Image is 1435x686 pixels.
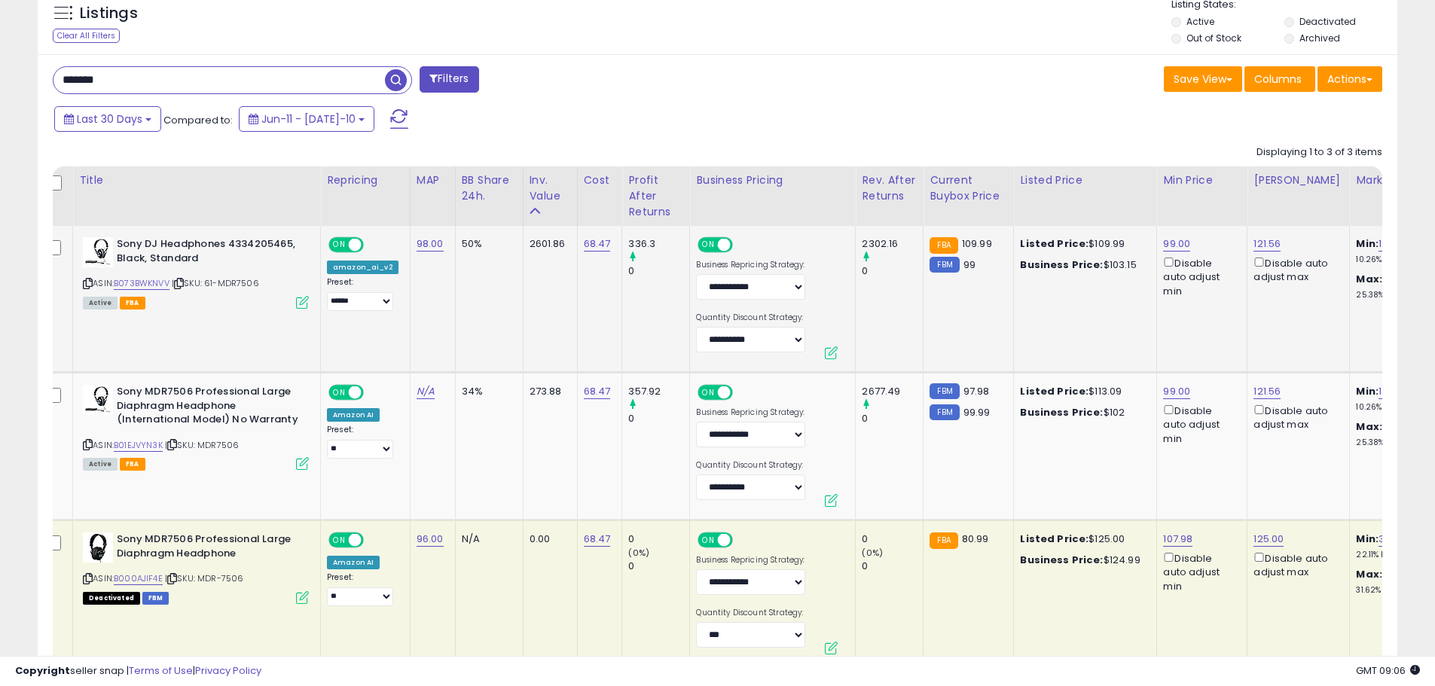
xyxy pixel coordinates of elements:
[83,532,309,602] div: ASIN:
[327,172,404,188] div: Repricing
[1253,384,1281,399] a: 121.56
[696,460,805,471] label: Quantity Discount Strategy:
[1299,32,1340,44] label: Archived
[330,386,349,399] span: ON
[696,313,805,323] label: Quantity Discount Strategy:
[1253,236,1281,252] a: 121.56
[584,172,616,188] div: Cost
[1020,384,1088,398] b: Listed Price:
[83,592,140,605] span: All listings that are unavailable for purchase on Amazon for any reason other than out-of-stock
[15,663,70,678] strong: Copyright
[83,385,113,415] img: 41+akb+gUCL._SL40_.jpg
[114,439,163,452] a: B01EJVYN3K
[696,172,849,188] div: Business Pricing
[83,458,118,471] span: All listings currently available for purchase on Amazon
[1186,15,1214,28] label: Active
[696,555,805,566] label: Business Repricing Strategy:
[530,385,566,398] div: 273.88
[862,385,923,398] div: 2677.49
[120,458,145,471] span: FBA
[77,111,142,127] span: Last 30 Days
[862,264,923,278] div: 0
[330,239,349,252] span: ON
[1020,406,1145,419] div: $102
[1253,172,1343,188] div: [PERSON_NAME]
[963,258,975,272] span: 99
[1020,258,1145,272] div: $103.15
[963,405,991,419] span: 99.99
[700,386,719,399] span: ON
[120,297,145,309] span: FBA
[930,257,959,273] small: FBM
[129,663,193,678] a: Terms of Use
[1379,236,1404,252] a: 14.84
[142,592,169,605] span: FBM
[962,236,992,251] span: 109.99
[462,532,511,546] div: N/A
[417,236,444,252] a: 98.00
[1163,550,1235,593] div: Disable auto adjust min
[163,113,233,127] span: Compared to:
[1253,255,1338,284] div: Disable auto adjust max
[930,404,959,420] small: FBM
[930,237,957,254] small: FBA
[1253,532,1284,547] a: 125.00
[962,532,989,546] span: 80.99
[80,3,138,24] h5: Listings
[114,572,163,585] a: B000AJIF4E
[117,385,300,431] b: Sony MDR7506 Professional Large Diaphragm Headphone (International Model) No Warranty
[1256,145,1382,160] div: Displaying 1 to 3 of 3 items
[1356,567,1382,581] b: Max:
[1020,236,1088,251] b: Listed Price:
[628,547,649,559] small: (0%)
[54,106,161,132] button: Last 30 Days
[239,106,374,132] button: Jun-11 - [DATE]-10
[420,66,478,93] button: Filters
[731,386,755,399] span: OFF
[1253,402,1338,431] div: Disable auto adjust max
[327,408,380,422] div: Amazon AI
[53,29,120,43] div: Clear All Filters
[862,172,917,204] div: Rev. After Returns
[1163,255,1235,298] div: Disable auto adjust min
[417,532,444,547] a: 96.00
[15,664,261,678] div: seller snap | |
[330,534,349,547] span: ON
[731,534,755,547] span: OFF
[172,277,259,289] span: | SKU: 61-MDR7506
[1020,405,1103,419] b: Business Price:
[1244,66,1315,92] button: Columns
[731,239,755,252] span: OFF
[584,384,611,399] a: 68.47
[584,532,611,547] a: 68.47
[696,608,805,618] label: Quantity Discount Strategy:
[628,385,689,398] div: 357.92
[83,297,118,309] span: All listings currently available for purchase on Amazon
[1020,532,1088,546] b: Listed Price:
[1356,532,1379,546] b: Min:
[362,239,386,252] span: OFF
[83,237,113,267] img: 41QGDz7xycL._SL40_.jpg
[1020,532,1145,546] div: $125.00
[628,237,689,251] div: 336.3
[628,264,689,278] div: 0
[1379,532,1406,547] a: 34.86
[1356,663,1420,678] span: 2025-08-10 09:06 GMT
[417,384,435,399] a: N/A
[862,559,923,573] div: 0
[1253,550,1338,579] div: Disable auto adjust max
[1356,384,1379,398] b: Min:
[628,172,683,220] div: Profit After Returns
[930,383,959,399] small: FBM
[1163,532,1192,547] a: 107.98
[327,261,398,274] div: amazon_ai_v2
[628,532,689,546] div: 0
[327,556,380,569] div: Amazon AI
[1163,172,1241,188] div: Min Price
[1020,553,1103,567] b: Business Price:
[862,547,883,559] small: (0%)
[1356,236,1379,251] b: Min:
[362,534,386,547] span: OFF
[1020,172,1150,188] div: Listed Price
[83,385,309,468] div: ASIN:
